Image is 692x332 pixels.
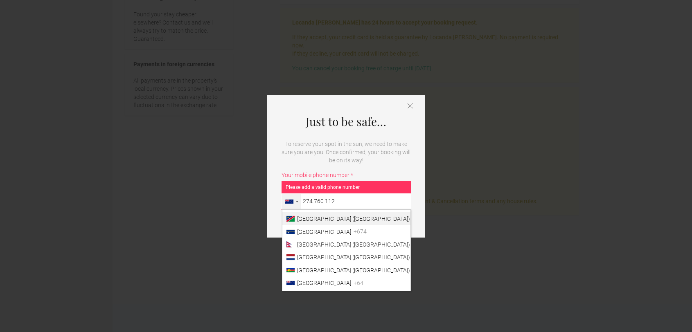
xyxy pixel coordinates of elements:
div: New Zealand: +64 [282,194,301,209]
span: [GEOGRAPHIC_DATA] ([GEOGRAPHIC_DATA]) [297,254,410,260]
span: [GEOGRAPHIC_DATA] ([GEOGRAPHIC_DATA]) [297,241,410,248]
p: To reserve your spot in the sun, we need to make sure you are you. Once confirmed, your booking w... [282,140,411,164]
span: Your mobile phone number [282,171,353,179]
li: Please add a valid phone number [286,183,407,191]
h4: Just to be safe… [282,115,411,128]
span: [GEOGRAPHIC_DATA] [297,229,351,235]
button: Close [408,103,413,110]
span: +674 [354,229,367,235]
span: [GEOGRAPHIC_DATA] ([GEOGRAPHIC_DATA]) [297,267,410,274]
span: [GEOGRAPHIC_DATA] ([GEOGRAPHIC_DATA]) [297,215,410,222]
span: +64 [354,280,363,286]
input: Your mobile phone number Please add a valid phone number Mali+223[GEOGRAPHIC_DATA]+356[PERSON_NAM... [282,193,411,210]
span: [GEOGRAPHIC_DATA] [297,280,351,286]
